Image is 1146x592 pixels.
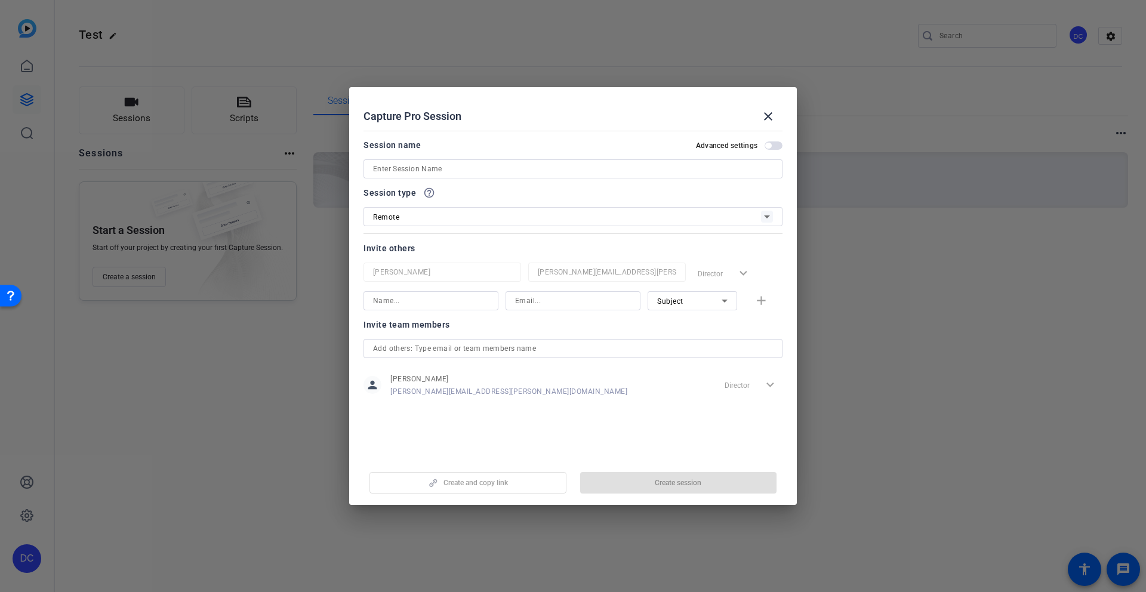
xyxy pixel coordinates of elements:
span: Subject [657,297,683,306]
mat-icon: help_outline [423,187,435,199]
span: Session type [363,186,416,200]
h2: Advanced settings [696,141,757,150]
input: Name... [373,265,512,279]
span: [PERSON_NAME] [390,374,627,384]
input: Add others: Type email or team members name [373,341,773,356]
div: Invite others [363,241,783,255]
span: Remote [373,213,399,221]
div: Capture Pro Session [363,102,783,131]
mat-icon: close [761,109,775,124]
input: Email... [515,294,631,308]
input: Enter Session Name [373,162,773,176]
mat-icon: person [363,376,381,394]
input: Email... [538,265,676,279]
input: Name... [373,294,489,308]
div: Session name [363,138,421,152]
div: Invite team members [363,317,783,332]
span: [PERSON_NAME][EMAIL_ADDRESS][PERSON_NAME][DOMAIN_NAME] [390,387,627,396]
